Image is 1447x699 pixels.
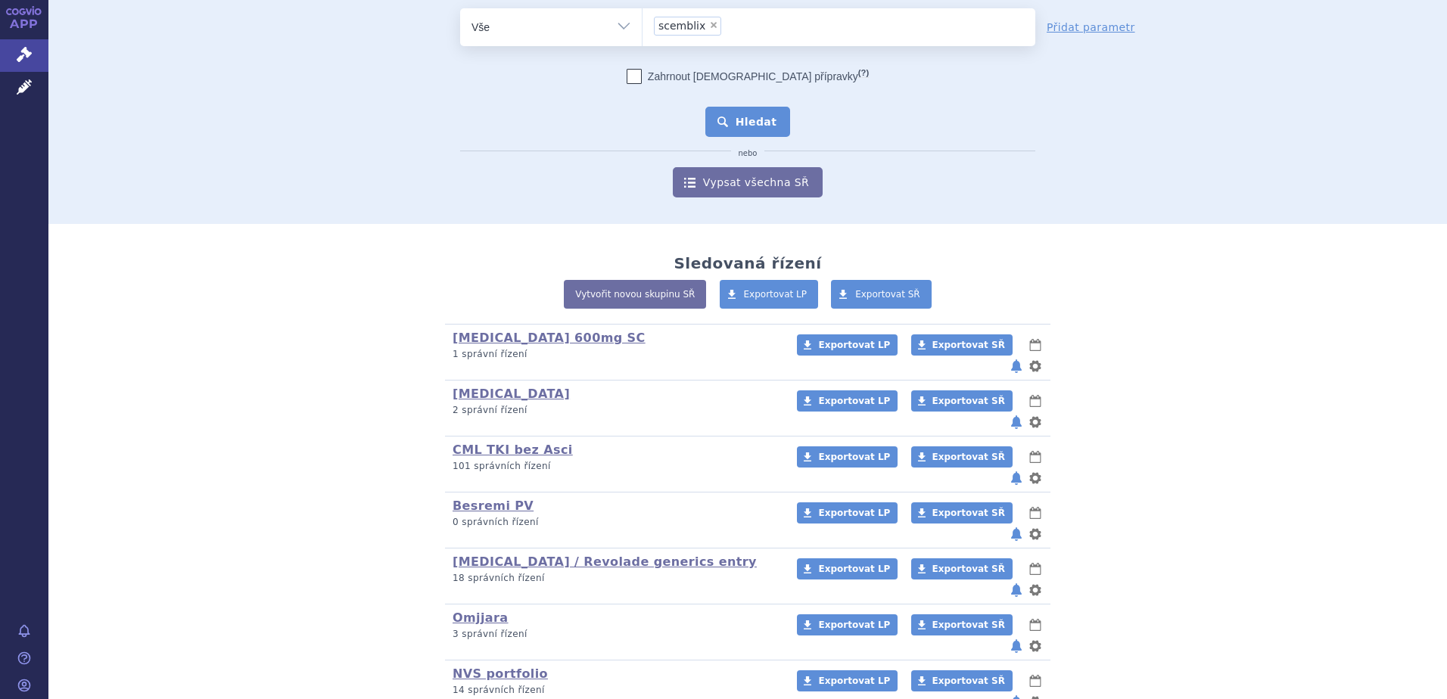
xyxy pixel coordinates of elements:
span: Exportovat SŘ [855,289,920,300]
button: lhůty [1028,560,1043,578]
span: Exportovat SŘ [932,676,1005,686]
span: Exportovat SŘ [932,452,1005,462]
a: Exportovat SŘ [911,614,1013,635]
button: notifikace [1009,469,1024,487]
a: Vytvořit novou skupinu SŘ [564,280,706,309]
a: [MEDICAL_DATA] 600mg SC [453,331,646,345]
a: Exportovat LP [797,390,898,412]
a: NVS portfolio [453,666,548,681]
span: × [709,20,718,30]
p: 1 správní řízení [453,348,777,361]
a: [MEDICAL_DATA] / Revolade generics entry [453,555,757,569]
p: 14 správních řízení [453,684,777,697]
button: Hledat [705,107,791,137]
abbr: (?) [858,68,869,78]
a: Exportovat LP [797,670,898,691]
span: Exportovat LP [818,676,890,686]
span: Exportovat LP [818,508,890,518]
a: Exportovat LP [797,334,898,356]
button: lhůty [1028,448,1043,466]
button: nastavení [1028,637,1043,655]
span: Exportovat LP [818,620,890,630]
p: 0 správních řízení [453,516,777,529]
button: lhůty [1028,336,1043,354]
span: Exportovat LP [818,396,890,406]
button: notifikace [1009,357,1024,375]
p: 18 správních řízení [453,572,777,585]
a: Exportovat LP [797,502,898,523]
a: Exportovat SŘ [911,390,1013,412]
button: nastavení [1028,581,1043,599]
span: Exportovat SŘ [932,564,1005,574]
a: Exportovat LP [797,446,898,468]
a: Exportovat LP [797,558,898,579]
button: notifikace [1009,581,1024,599]
span: Exportovat SŘ [932,508,1005,518]
label: Zahrnout [DEMOGRAPHIC_DATA] přípravky [627,69,869,84]
button: notifikace [1009,637,1024,655]
span: Exportovat LP [818,340,890,350]
a: Exportovat SŘ [911,670,1013,691]
i: nebo [731,149,765,158]
h2: Sledovaná řízení [674,254,821,272]
a: Vypsat všechna SŘ [673,167,823,197]
button: notifikace [1009,525,1024,543]
a: Besremi PV [453,499,534,513]
a: [MEDICAL_DATA] [453,387,570,401]
a: Exportovat SŘ [911,502,1013,523]
span: Exportovat SŘ [932,396,1005,406]
a: Omjjara [453,610,509,625]
button: lhůty [1028,616,1043,634]
a: CML TKI bez Asci [453,443,573,457]
span: Exportovat SŘ [932,620,1005,630]
a: Exportovat SŘ [911,446,1013,468]
button: nastavení [1028,357,1043,375]
p: 2 správní řízení [453,404,777,417]
span: Exportovat SŘ [932,340,1005,350]
span: scemblix [658,20,705,31]
button: lhůty [1028,392,1043,410]
button: notifikace [1009,413,1024,431]
a: Exportovat LP [797,614,898,635]
p: 3 správní řízení [453,628,777,641]
a: Exportovat SŘ [911,334,1013,356]
a: Exportovat LP [720,280,819,309]
button: nastavení [1028,525,1043,543]
button: lhůty [1028,504,1043,522]
input: scemblix [726,16,798,35]
span: Exportovat LP [744,289,808,300]
button: lhůty [1028,672,1043,690]
button: nastavení [1028,413,1043,431]
span: Exportovat LP [818,452,890,462]
a: Exportovat SŘ [911,558,1013,579]
p: 101 správních řízení [453,460,777,473]
span: Exportovat LP [818,564,890,574]
a: Exportovat SŘ [831,280,932,309]
button: nastavení [1028,469,1043,487]
a: Přidat parametr [1047,20,1135,35]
